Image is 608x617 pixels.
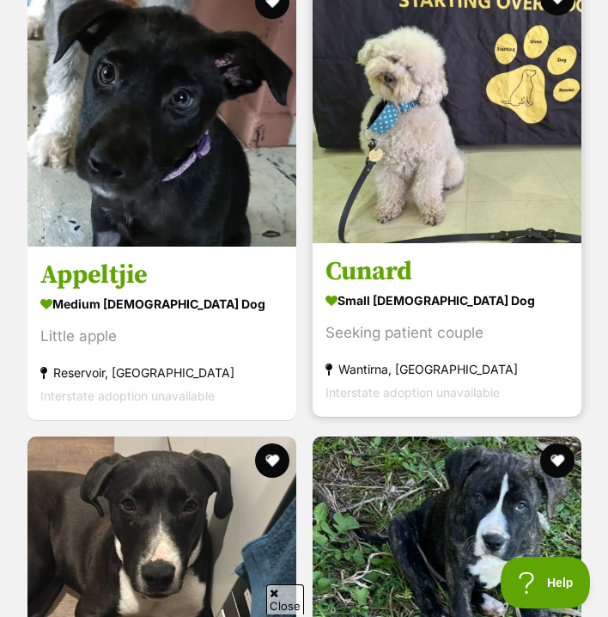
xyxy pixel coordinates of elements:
h3: Cunard [325,255,568,288]
button: favourite [255,443,289,478]
span: Interstate adoption unavailable [325,385,500,400]
div: small [DEMOGRAPHIC_DATA] Dog [325,288,568,313]
a: Appeltjie medium [DEMOGRAPHIC_DATA] Dog Little apple Reservoir, [GEOGRAPHIC_DATA] Interstate adop... [27,246,296,420]
div: Little apple [40,325,283,348]
iframe: Help Scout Beacon - Open [501,557,591,608]
span: Interstate adoption unavailable [40,388,215,403]
div: medium [DEMOGRAPHIC_DATA] Dog [40,291,283,316]
div: Reservoir, [GEOGRAPHIC_DATA] [40,361,283,384]
span: Close [266,584,304,614]
button: favourite [539,443,574,478]
a: Cunard small [DEMOGRAPHIC_DATA] Dog Seeking patient couple Wantirna, [GEOGRAPHIC_DATA] Interstate... [313,242,581,417]
div: Wantirna, [GEOGRAPHIC_DATA] [325,357,568,381]
div: Seeking patient couple [325,321,568,345]
h3: Appeltjie [40,259,283,291]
